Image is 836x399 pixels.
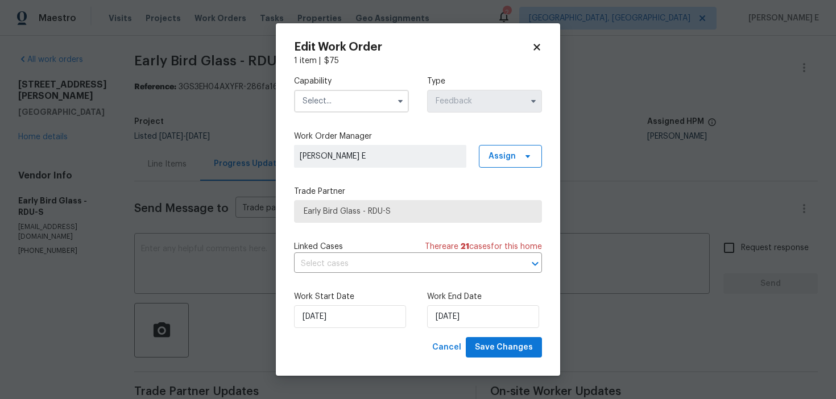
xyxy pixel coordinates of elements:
label: Trade Partner [294,186,542,197]
label: Type [427,76,542,87]
button: Open [527,256,543,272]
input: M/D/YYYY [427,305,539,328]
h2: Edit Work Order [294,41,532,53]
span: There are case s for this home [425,241,542,252]
label: Capability [294,76,409,87]
span: Early Bird Glass - RDU-S [304,206,532,217]
label: Work Order Manager [294,131,542,142]
span: $ 75 [324,57,339,65]
span: Cancel [432,340,461,355]
input: Select cases [294,255,510,273]
button: Show options [394,94,407,108]
button: Cancel [428,337,466,358]
input: Select... [294,90,409,113]
label: Work Start Date [294,291,409,302]
button: Show options [527,94,540,108]
span: [PERSON_NAME] E [300,151,461,162]
span: Assign [489,151,516,162]
span: 21 [461,243,469,251]
input: M/D/YYYY [294,305,406,328]
button: Save Changes [466,337,542,358]
span: Linked Cases [294,241,343,252]
input: Select... [427,90,542,113]
div: 1 item | [294,55,542,66]
label: Work End Date [427,291,542,302]
span: Save Changes [475,340,533,355]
